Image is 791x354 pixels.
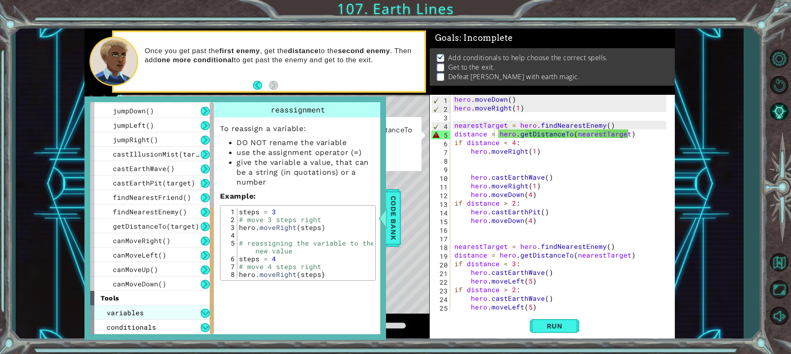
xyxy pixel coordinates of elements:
span: getDistanceTo(target) [113,222,199,230]
span: reassignment [271,105,325,115]
div: 7 [222,263,237,270]
span: Run [538,322,571,330]
div: 7 [431,148,450,157]
div: 4 [432,122,450,131]
span: tools [101,294,119,302]
button: Shift+Enter: Run current code. [530,314,579,338]
span: variables [107,308,144,317]
div: 24 [431,295,450,304]
li: use the assignment operator (=) [236,148,376,157]
span: conditionals [107,323,156,331]
div: 13 [431,200,450,209]
div: 17 [431,234,450,243]
img: Check mark for checkbox [437,53,445,60]
button: Level Options [767,47,791,71]
div: 11 [431,183,450,191]
span: jumpDown() [113,106,154,115]
div: 22 [431,278,450,286]
div: 25 [431,304,450,312]
div: 23 [431,286,450,295]
span: castIllusionMist(target) [113,150,212,158]
strong: : [220,192,256,200]
span: castEarthPit(target) [113,178,195,187]
li: give the variable a value, that can be a string (in quotations) or a number [236,157,376,187]
div: 5 [431,131,450,139]
button: Next [269,81,278,90]
span: Example [220,192,253,200]
div: 2 [432,105,450,113]
button: Restart Level [767,73,791,97]
span: castEarthWave() [113,164,175,173]
div: 19 [431,252,450,260]
span: jumpLeft() [113,121,154,129]
strong: distance [288,47,319,55]
span: canMoveDown() [113,279,166,288]
button: Maximize Browser [767,277,791,301]
div: 18 [431,243,450,252]
span: Goals [435,33,513,43]
div: 1 [222,208,237,216]
div: 5 [222,239,237,255]
span: findNearestFriend() [113,193,191,202]
button: Back to Map [767,250,791,274]
strong: one more conditional [157,56,234,64]
strong: second enemy [338,47,390,55]
p: Add conditionals to help choose the correct spells. [448,53,608,62]
li: DO NOT rename the variable [236,138,376,148]
div: 1 [432,96,450,105]
strong: first enemy [219,47,260,55]
div: 12 [431,191,450,200]
div: 8 [431,157,450,165]
div: 9 [431,165,450,174]
div: 6 [222,255,237,263]
div: 16 [431,226,450,234]
div: 10 [431,174,450,183]
div: 3 [222,223,237,231]
div: tools [90,291,214,305]
div: 2 [222,216,237,223]
div: 3 [431,113,450,122]
span: canMoveRight() [113,236,171,245]
button: Mute [767,304,791,328]
div: 14 [431,209,450,217]
p: Get to the exit. [448,63,495,72]
div: 20 [431,260,450,269]
div: 15 [431,217,450,226]
a: Back to Map [767,249,791,276]
div: reassignment [214,102,381,117]
span: canMoveUp() [113,265,158,274]
span: jumpRight() [113,135,158,144]
div: 8 [222,270,237,278]
p: Defeat [PERSON_NAME] with earth magic. [448,72,580,81]
span: : Incomplete [459,33,513,43]
div: 26 [431,312,450,321]
p: Once you get past the , get the to the . Then add to get past the enemy and get to the exit. [145,47,419,65]
p: To reassign a variable: [220,124,376,134]
span: Code Bank [387,193,400,243]
span: canMoveLeft() [113,251,166,259]
button: AI Hint [767,100,791,124]
span: findNearestEnemy() [113,207,187,216]
button: Back [253,81,269,90]
div: 4 [222,231,237,239]
div: 6 [431,139,450,148]
div: 21 [431,269,450,278]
